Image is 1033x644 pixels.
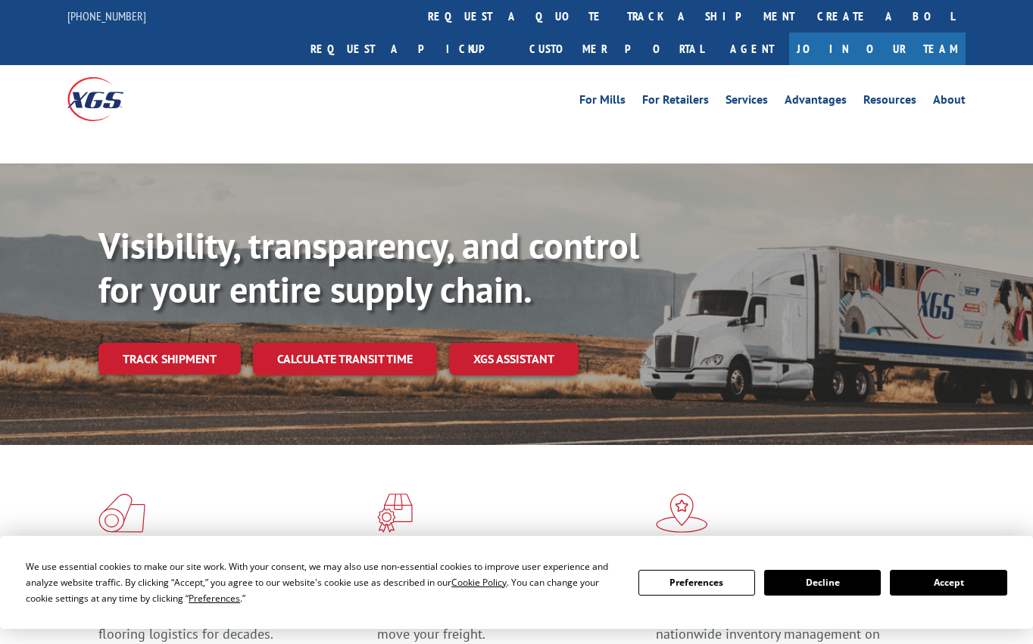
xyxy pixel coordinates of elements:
a: Calculate transit time [253,343,437,375]
a: Agent [715,33,789,65]
a: Request a pickup [299,33,518,65]
a: Resources [863,94,916,110]
a: Join Our Team [789,33,966,65]
a: Track shipment [98,343,241,375]
button: Decline [764,570,881,596]
b: Visibility, transparency, and control for your entire supply chain. [98,222,639,313]
span: Preferences [189,592,240,605]
a: About [933,94,966,110]
span: Cookie Policy [451,576,507,589]
a: XGS ASSISTANT [449,343,579,375]
button: Preferences [638,570,755,596]
a: [PHONE_NUMBER] [67,8,146,23]
span: As an industry carrier of choice, XGS has brought innovation and dedication to flooring logistics... [98,589,333,642]
a: Services [726,94,768,110]
a: For Mills [579,94,626,110]
a: Customer Portal [518,33,715,65]
a: Advantages [785,94,847,110]
img: xgs-icon-focused-on-flooring-red [377,493,413,533]
button: Accept [890,570,1006,596]
img: xgs-icon-total-supply-chain-intelligence-red [98,493,145,533]
a: For Retailers [642,94,709,110]
div: We use essential cookies to make our site work. With your consent, we may also use non-essential ... [26,558,619,606]
img: xgs-icon-flagship-distribution-model-red [656,493,708,533]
